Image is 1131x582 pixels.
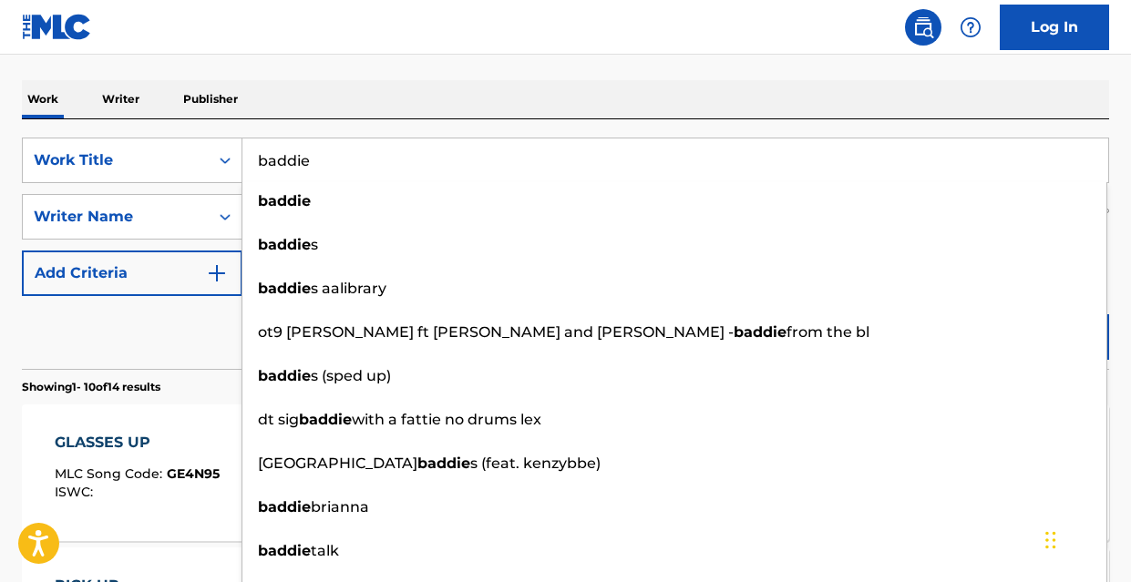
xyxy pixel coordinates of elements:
span: s aalibrary [311,280,386,297]
div: GLASSES UP [55,432,220,454]
strong: baddie [258,367,311,384]
strong: baddie [417,454,470,472]
strong: baddie [258,542,311,559]
p: Publisher [178,80,243,118]
p: Showing 1 - 10 of 14 results [22,379,160,395]
strong: baddie [258,280,311,297]
span: [GEOGRAPHIC_DATA] [258,454,417,472]
div: Drag [1045,513,1056,567]
button: Add Criteria [22,250,242,296]
div: Writer Name [34,206,198,228]
img: 9d2ae6d4665cec9f34b9.svg [206,262,228,284]
span: from the bl [787,323,869,341]
p: Work [22,80,64,118]
img: search [912,16,934,38]
a: Log In [1000,5,1109,50]
span: brianna [311,498,369,516]
span: s (feat. kenzybbe) [470,454,601,472]
img: help [960,16,982,38]
p: Writer [97,80,145,118]
strong: baddie [258,192,311,209]
strong: baddie [734,323,787,341]
span: with a fattie no drums lex [352,411,541,428]
a: Public Search [905,9,941,46]
a: GLASSES UPMLC Song Code:GE4N95ISWC:Writers (7)[PERSON_NAME] [PERSON_NAME], [PERSON_NAME], [PERSON... [22,404,1109,541]
iframe: Chat Widget [1040,495,1131,582]
div: Help [952,9,989,46]
div: Work Title [34,149,198,171]
span: talk [311,542,339,559]
strong: baddie [258,236,311,253]
span: ISWC : [55,484,98,500]
strong: baddie [299,411,352,428]
span: MLC Song Code : [55,465,167,482]
span: GE4N95 [167,465,220,482]
span: dt sig [258,411,299,428]
img: MLC Logo [22,14,92,40]
span: s [311,236,318,253]
span: s (sped up) [311,367,391,384]
form: Search Form [22,138,1109,369]
strong: baddie [258,498,311,516]
span: ot9 [PERSON_NAME] ft [PERSON_NAME] and [PERSON_NAME] - [258,323,734,341]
